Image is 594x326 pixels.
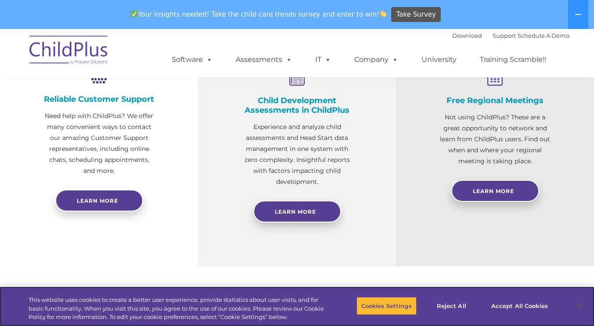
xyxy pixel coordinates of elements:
[131,11,137,17] img: ✅
[452,32,569,39] font: |
[55,190,143,211] a: Learn more
[380,11,386,17] img: 👏
[396,7,436,22] span: Take Survey
[127,6,390,23] span: Your insights needed! Take the child care trends survey and enter to win!
[163,51,221,68] a: Software
[424,297,479,315] button: Reject All
[25,29,113,73] img: ChildPlus by Procare Solutions
[486,297,553,315] button: Accept All Cookies
[473,188,514,194] span: Learn More
[570,296,590,315] button: Close
[122,58,149,64] span: Last name
[356,297,417,315] button: Cookies Settings
[440,96,550,105] h4: Free Regional Meetings
[77,197,118,204] span: Learn more
[493,32,516,39] a: Support
[253,201,341,222] a: Learn More
[44,94,154,104] h4: Reliable Customer Support
[44,111,154,176] p: Need help with ChildPlus? We offer many convenient ways to contact our amazing Customer Support r...
[306,51,340,68] a: IT
[346,51,407,68] a: Company
[275,208,316,215] span: Learn More
[122,94,159,100] span: Phone number
[451,180,539,202] a: Learn More
[242,96,352,115] h4: Child Development Assessments in ChildPlus
[452,32,482,39] a: Download
[29,296,327,322] div: This website uses cookies to create a better user experience, provide statistics about user visit...
[440,112,550,167] p: Not using ChildPlus? These are a great opportunity to network and learn from ChildPlus users. Fin...
[413,51,465,68] a: University
[391,7,441,22] a: Take Survey
[518,32,569,39] a: Schedule A Demo
[471,51,555,68] a: Training Scramble!!
[227,51,301,68] a: Assessments
[242,122,352,187] p: Experience and analyze child assessments and Head Start data management in one system with zero c...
